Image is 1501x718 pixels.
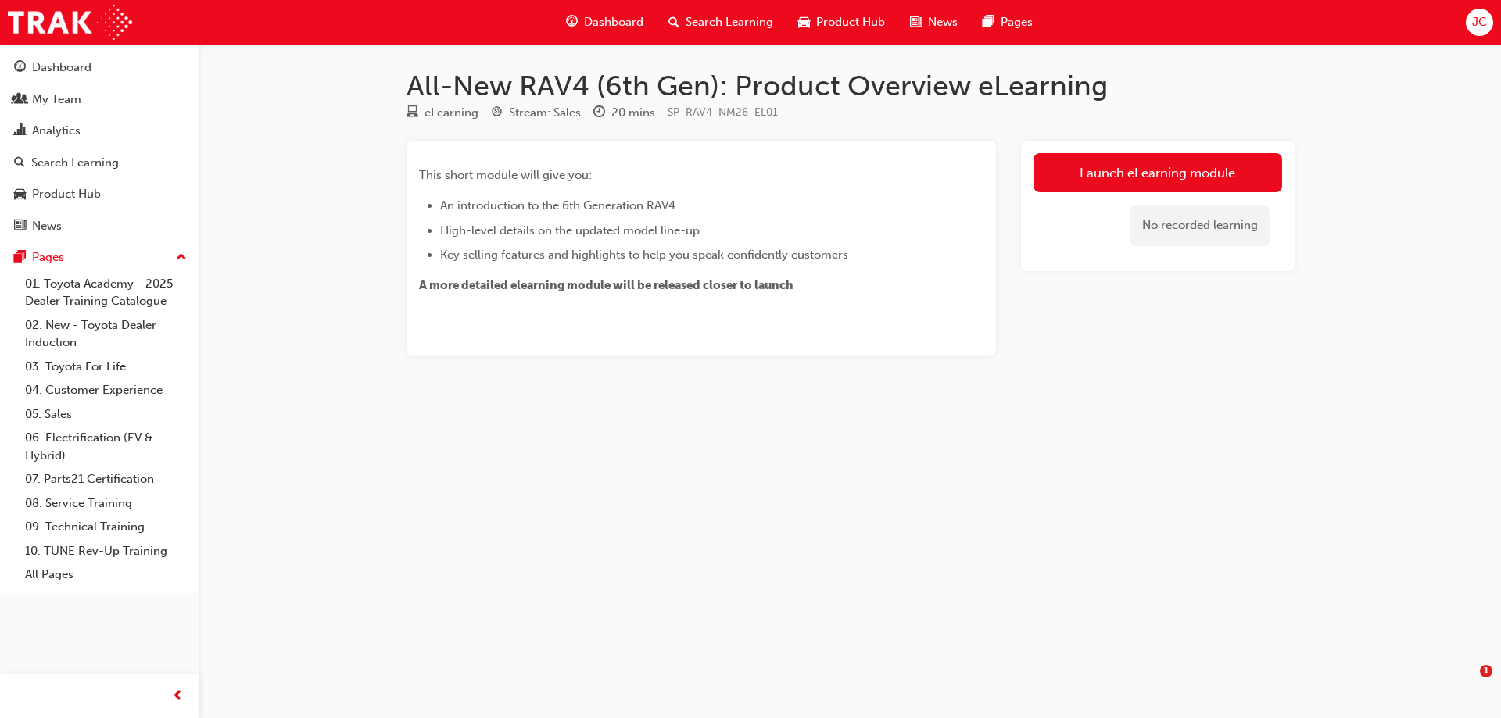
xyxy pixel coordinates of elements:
[6,180,193,209] a: Product Hub
[593,103,655,123] div: Duration
[31,154,119,172] div: Search Learning
[6,243,193,272] button: Pages
[19,426,193,467] a: 06. Electrification (EV & Hybrid)
[32,217,62,235] div: News
[566,13,578,32] span: guage-icon
[14,93,26,107] span: people-icon
[19,313,193,355] a: 02. New - Toyota Dealer Induction
[910,13,922,32] span: news-icon
[419,168,592,182] span: This short module will give you:
[1130,205,1270,246] div: No recorded learning
[1466,9,1493,36] button: JC
[425,104,478,122] div: eLearning
[407,69,1295,103] h1: All-New RAV4 (6th Gen): Product Overview eLearning
[928,13,958,31] span: News
[407,106,418,120] span: learningResourceType_ELEARNING-icon
[6,116,193,145] a: Analytics
[19,491,193,516] a: 08. Service Training
[32,185,101,203] div: Product Hub
[6,85,193,114] a: My Team
[19,378,193,402] a: 04. Customer Experience
[970,6,1045,38] a: pages-iconPages
[491,103,581,123] div: Stream
[1448,665,1485,702] iframe: Intercom live chat
[6,53,193,82] a: Dashboard
[32,122,81,140] div: Analytics
[19,272,193,313] a: 01. Toyota Academy - 2025 Dealer Training Catalogue
[440,223,700,238] span: High-level details on the updated model line-up
[686,13,773,31] span: Search Learning
[668,105,778,119] span: Learning resource code
[656,6,786,38] a: search-iconSearch Learning
[440,248,848,262] span: Key selling features and highlights to help you speak confidently customers
[8,5,132,40] img: Trak
[19,467,193,491] a: 07. Parts21 Certification
[798,13,810,32] span: car-icon
[19,355,193,379] a: 03. Toyota For Life
[983,13,994,32] span: pages-icon
[14,251,26,265] span: pages-icon
[14,156,25,170] span: search-icon
[668,13,679,32] span: search-icon
[584,13,643,31] span: Dashboard
[32,248,64,266] div: Pages
[1472,13,1487,31] span: JC
[1034,153,1282,192] a: Launch eLearning module
[611,104,655,122] div: 20 mins
[1480,665,1492,677] span: 1
[19,515,193,539] a: 09. Technical Training
[14,188,26,202] span: car-icon
[440,198,675,213] span: An introduction to the 6th Generation RAV4
[897,6,970,38] a: news-iconNews
[19,563,193,587] a: All Pages
[6,148,193,177] a: Search Learning
[19,402,193,427] a: 05. Sales
[509,104,581,122] div: Stream: Sales
[6,50,193,243] button: DashboardMy TeamAnalyticsSearch LearningProduct HubNews
[407,103,478,123] div: Type
[14,124,26,138] span: chart-icon
[19,539,193,563] a: 10. TUNE Rev-Up Training
[816,13,885,31] span: Product Hub
[593,106,605,120] span: clock-icon
[32,59,91,77] div: Dashboard
[32,91,81,109] div: My Team
[14,61,26,75] span: guage-icon
[1001,13,1033,31] span: Pages
[491,106,503,120] span: target-icon
[419,278,793,292] span: A more detailed elearning module will be released closer to launch
[786,6,897,38] a: car-iconProduct Hub
[176,248,187,268] span: up-icon
[172,687,184,706] span: prev-icon
[6,212,193,241] a: News
[553,6,656,38] a: guage-iconDashboard
[14,220,26,234] span: news-icon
